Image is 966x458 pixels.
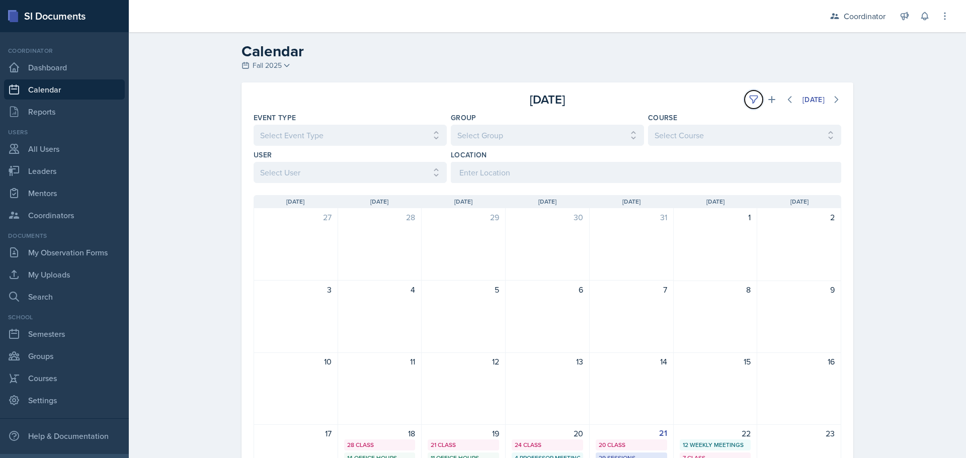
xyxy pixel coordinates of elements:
a: My Uploads [4,264,125,285]
a: Leaders [4,161,125,181]
div: Users [4,128,125,137]
label: Course [648,113,677,123]
div: 28 Class [347,440,413,449]
div: 18 [344,427,416,439]
a: Mentors [4,183,125,203]
div: 1 [680,211,751,223]
div: 13 [512,355,583,368]
div: 7 [596,284,667,296]
a: Courses [4,368,125,388]
a: My Observation Forms [4,242,125,262]
div: 20 [512,427,583,439]
div: 16 [763,355,835,368]
input: Enter Location [451,162,841,183]
div: 4 [344,284,416,296]
div: 11 [344,355,416,368]
h2: Calendar [242,42,853,60]
div: 9 [763,284,835,296]
div: Documents [4,231,125,240]
span: [DATE] [454,197,472,206]
div: 14 [596,355,667,368]
div: 23 [763,427,835,439]
a: Semesters [4,324,125,344]
a: All Users [4,139,125,159]
div: 5 [428,284,499,296]
div: 8 [680,284,751,296]
div: 20 Class [599,440,664,449]
span: Fall 2025 [253,60,282,71]
a: Coordinators [4,205,125,225]
div: 6 [512,284,583,296]
div: Coordinator [4,46,125,55]
label: Location [451,150,487,160]
div: Help & Documentation [4,426,125,446]
span: [DATE] [622,197,640,206]
a: Reports [4,102,125,122]
div: 27 [260,211,332,223]
div: 31 [596,211,667,223]
a: Search [4,287,125,307]
div: 21 Class [431,440,496,449]
div: School [4,313,125,322]
label: Group [451,113,476,123]
span: [DATE] [790,197,809,206]
span: [DATE] [370,197,388,206]
label: Event Type [254,113,296,123]
div: 21 [596,427,667,439]
div: 19 [428,427,499,439]
div: 28 [344,211,416,223]
label: User [254,150,272,160]
div: [DATE] [802,96,825,104]
div: 2 [763,211,835,223]
div: 10 [260,355,332,368]
a: Groups [4,346,125,366]
span: [DATE] [538,197,556,206]
div: [DATE] [449,90,645,109]
div: 24 Class [515,440,580,449]
div: 15 [680,355,751,368]
div: 3 [260,284,332,296]
div: 12 Weekly Meetings [683,440,748,449]
div: 17 [260,427,332,439]
a: Settings [4,390,125,410]
button: [DATE] [796,91,831,108]
span: [DATE] [286,197,304,206]
div: 22 [680,427,751,439]
a: Calendar [4,79,125,100]
div: 29 [428,211,499,223]
div: 12 [428,355,499,368]
span: [DATE] [706,197,725,206]
a: Dashboard [4,57,125,77]
div: Coordinator [844,10,886,22]
div: 30 [512,211,583,223]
